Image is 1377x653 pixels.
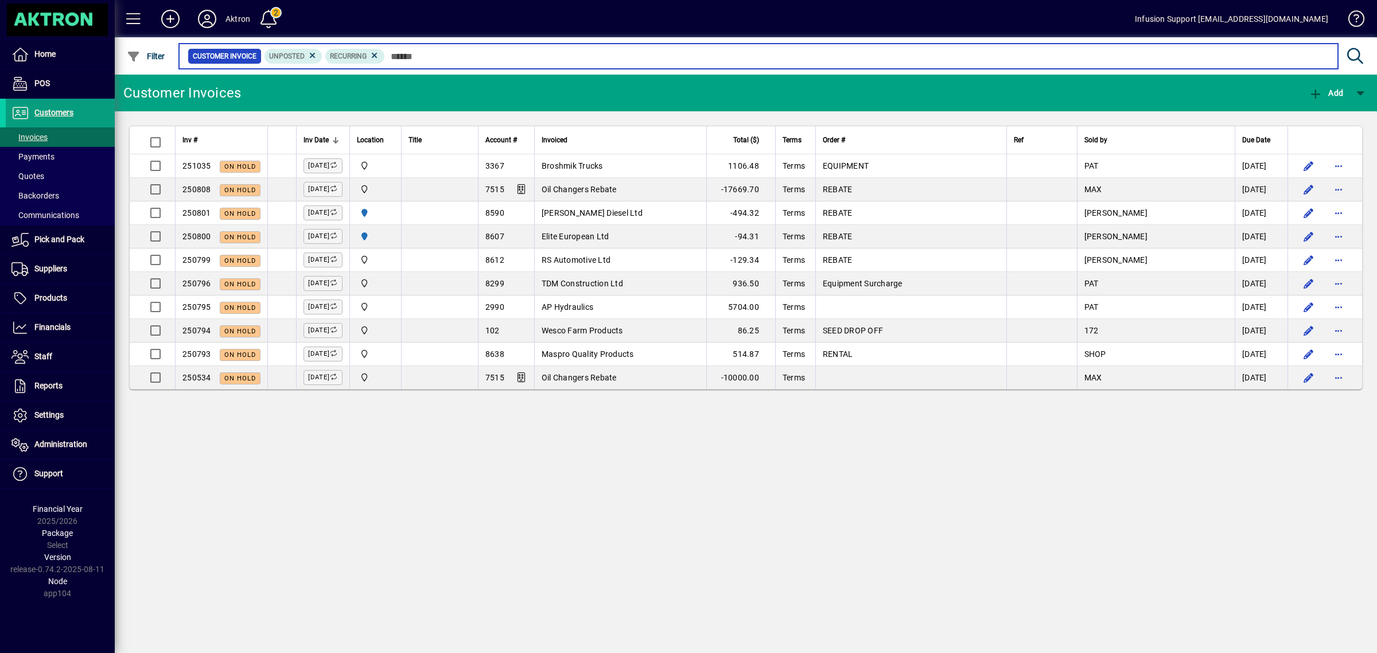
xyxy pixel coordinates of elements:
button: Edit [1300,180,1318,199]
span: Sold by [1084,134,1107,146]
span: [PERSON_NAME] [1084,255,1147,265]
span: On hold [224,234,256,241]
button: Edit [1300,157,1318,175]
span: Title [409,134,422,146]
td: [DATE] [1235,272,1287,296]
span: On hold [224,186,256,194]
span: Communications [11,211,79,220]
div: Aktron [225,10,250,28]
span: 250795 [182,302,211,312]
span: Version [44,553,71,562]
span: Suppliers [34,264,67,273]
button: More options [1329,274,1348,293]
div: Title [409,134,471,146]
span: SEED DROP OFF [823,326,883,335]
span: 8607 [485,232,504,241]
button: More options [1329,345,1348,363]
label: [DATE] [304,300,343,314]
label: [DATE] [304,323,343,338]
label: [DATE] [304,158,343,173]
td: -94.31 [706,225,775,248]
td: [DATE] [1235,225,1287,248]
div: Account # [485,134,527,146]
button: More options [1329,368,1348,387]
span: [PERSON_NAME] Diesel Ltd [542,208,643,217]
td: 5704.00 [706,296,775,319]
td: 514.87 [706,343,775,366]
span: [PERSON_NAME] [1084,232,1147,241]
span: Invoices [11,133,48,142]
td: [DATE] [1235,343,1287,366]
span: Staff [34,352,52,361]
span: Inv # [182,134,197,146]
span: Package [42,528,73,538]
span: Node [48,577,67,586]
span: 250794 [182,326,211,335]
span: On hold [224,281,256,288]
span: On hold [224,375,256,382]
span: HAMILTON [357,230,394,243]
a: Payments [6,147,115,166]
label: [DATE] [304,205,343,220]
span: PAT [1084,161,1099,170]
td: [DATE] [1235,201,1287,225]
span: REBATE [823,185,853,194]
button: More options [1329,227,1348,246]
a: Invoices [6,127,115,147]
span: Central [357,348,394,360]
span: On hold [224,304,256,312]
button: More options [1329,180,1348,199]
a: Quotes [6,166,115,186]
span: EQUIPMENT [823,161,869,170]
span: Invoiced [542,134,567,146]
button: Edit [1300,321,1318,340]
span: Total ($) [733,134,759,146]
span: 3367 [485,161,504,170]
label: [DATE] [304,370,343,385]
td: -10000.00 [706,366,775,389]
a: Knowledge Base [1340,2,1363,40]
span: Terms [783,185,805,194]
button: More options [1329,157,1348,175]
div: Invoiced [542,134,699,146]
span: 250799 [182,255,211,265]
span: Wesco Farm Products [542,326,623,335]
div: Ref [1014,134,1069,146]
a: Reports [6,372,115,401]
button: More options [1329,204,1348,222]
span: REBATE [823,208,853,217]
a: Financials [6,313,115,342]
span: Terms [783,279,805,288]
mat-chip: Customer Invoice Status: Unposted [264,49,322,64]
span: Home [34,49,56,59]
span: Recurring [330,52,367,60]
span: Central [357,254,394,266]
label: [DATE] [304,229,343,244]
div: Inv # [182,134,260,146]
button: More options [1329,321,1348,340]
label: [DATE] [304,182,343,197]
td: -494.32 [706,201,775,225]
div: Order # [823,134,999,146]
span: 8638 [485,349,504,359]
span: RENTAL [823,349,853,359]
button: Edit [1300,345,1318,363]
mat-chip: Recurrence type: Recurring [325,49,384,64]
span: Central [357,277,394,290]
a: Administration [6,430,115,459]
div: Inv Date [304,134,343,146]
span: Due Date [1242,134,1270,146]
span: AP Hydraulics [542,302,593,312]
div: Sold by [1084,134,1228,146]
a: Pick and Pack [6,226,115,254]
span: REBATE [823,255,853,265]
button: Profile [189,9,225,29]
span: Central [357,324,394,337]
div: Due Date [1242,134,1281,146]
a: Communications [6,205,115,225]
span: Inv Date [304,134,329,146]
span: Equipment Surcharge [823,279,903,288]
span: Products [34,293,67,302]
a: Settings [6,401,115,430]
a: Staff [6,343,115,371]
